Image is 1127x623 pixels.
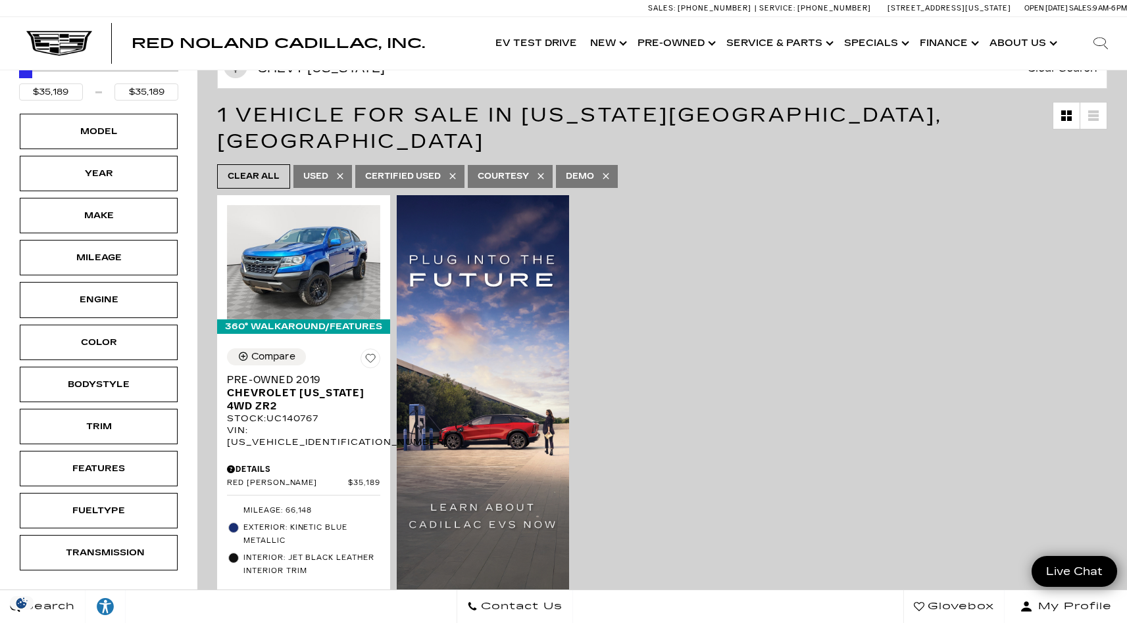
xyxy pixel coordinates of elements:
[251,351,295,363] div: Compare
[983,17,1061,70] a: About Us
[243,551,380,578] span: Interior: Jet Black Leather Interior Trim
[20,198,178,233] div: MakeMake
[66,419,132,434] div: Trim
[66,461,132,476] div: Features
[19,65,32,78] div: Maximum Price
[66,335,132,350] div: Color
[20,156,178,191] div: YearYear
[1033,597,1112,616] span: My Profile
[19,83,83,101] input: Minimum
[365,168,441,185] span: Certified Used
[759,4,795,12] span: Service:
[227,205,380,319] img: 2019 Chevrolet Colorado 4WD ZR2
[227,373,380,413] a: Pre-Owned 2019Chevrolet [US_STATE] 4WD ZR2
[20,282,178,317] div: EngineEngine
[26,31,92,56] img: Cadillac Dark Logo with Cadillac White Text
[66,545,132,560] div: Transmission
[228,168,280,185] span: Clear All
[243,521,380,547] span: Exterior: Kinetic Blue Metallic
[227,463,380,475] div: Pricing Details - Pre-Owned 2019 Chevrolet Colorado 4WD ZR2
[20,409,178,444] div: TrimTrim
[227,386,370,413] span: Chevrolet [US_STATE] 4WD ZR2
[7,596,37,610] section: Click to Open Cookie Consent Modal
[227,413,380,425] div: Stock : UC140767
[227,502,380,519] li: Mileage: 66,148
[648,5,755,12] a: Sales: [PHONE_NUMBER]
[66,377,132,392] div: Bodystyle
[20,114,178,149] div: ModelModel
[227,478,380,488] a: Red [PERSON_NAME] $35,189
[66,208,132,223] div: Make
[303,168,328,185] span: Used
[1005,590,1127,623] button: Open user profile menu
[86,590,126,623] a: Explore your accessibility options
[66,124,132,139] div: Model
[1039,564,1109,579] span: Live Chat
[361,348,380,373] button: Save Vehicle
[20,451,178,486] div: FeaturesFeatures
[1074,17,1127,70] div: Search
[797,4,871,12] span: [PHONE_NUMBER]
[1032,556,1117,587] a: Live Chat
[20,325,178,360] div: ColorColor
[584,17,631,70] a: New
[66,250,132,265] div: Mileage
[227,478,348,488] span: Red [PERSON_NAME]
[457,590,573,623] a: Contact Us
[20,240,178,275] div: MileageMileage
[132,37,425,50] a: Red Noland Cadillac, Inc.
[489,17,584,70] a: EV Test Drive
[1024,4,1068,12] span: Open [DATE]
[217,103,942,153] span: 1 Vehicle for Sale in [US_STATE][GEOGRAPHIC_DATA], [GEOGRAPHIC_DATA]
[1069,4,1093,12] span: Sales:
[913,17,983,70] a: Finance
[924,597,994,616] span: Glovebox
[227,373,370,386] span: Pre-Owned 2019
[66,503,132,518] div: Fueltype
[648,4,676,12] span: Sales:
[478,597,563,616] span: Contact Us
[114,83,178,101] input: Maximum
[478,168,529,185] span: Courtesy
[227,348,306,365] button: Compare Vehicle
[678,4,751,12] span: [PHONE_NUMBER]
[66,166,132,181] div: Year
[755,5,874,12] a: Service: [PHONE_NUMBER]
[888,4,1011,12] a: [STREET_ADDRESS][US_STATE]
[86,597,125,616] div: Explore your accessibility options
[20,597,75,616] span: Search
[348,478,380,488] span: $35,189
[720,17,838,70] a: Service & Parts
[7,596,37,610] img: Opt-Out Icon
[227,425,380,448] div: VIN: [US_VEHICLE_IDENTIFICATION_NUMBER]
[20,367,178,402] div: BodystyleBodystyle
[838,17,913,70] a: Specials
[1093,4,1127,12] span: 9 AM-6 PM
[903,590,1005,623] a: Glovebox
[631,17,720,70] a: Pre-Owned
[19,60,178,101] div: Price
[1053,103,1080,129] a: Grid View
[66,292,132,307] div: Engine
[217,319,390,334] div: 360° WalkAround/Features
[20,535,178,570] div: TransmissionTransmission
[132,35,425,51] span: Red Noland Cadillac, Inc.
[566,168,594,185] span: Demo
[20,493,178,528] div: FueltypeFueltype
